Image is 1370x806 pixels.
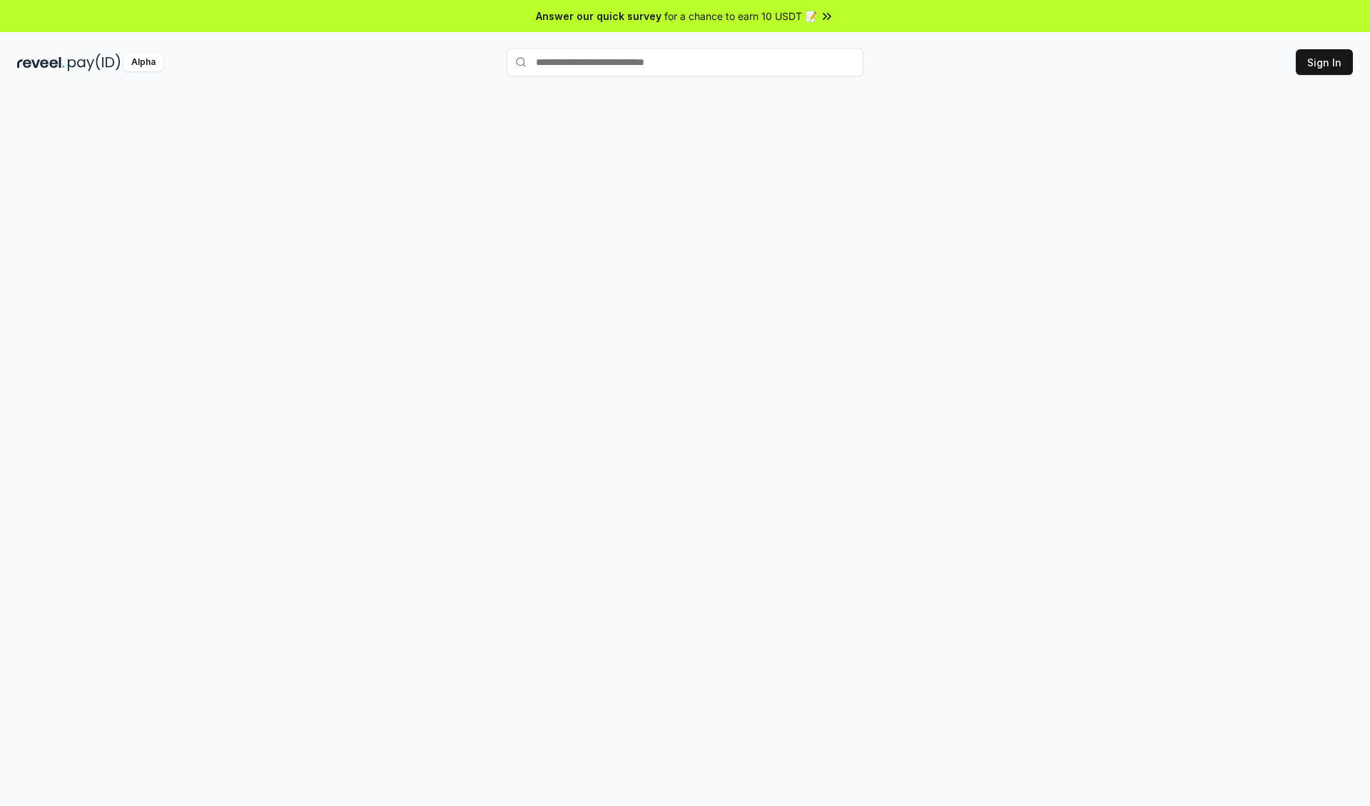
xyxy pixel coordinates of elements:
img: reveel_dark [17,54,65,71]
div: Alpha [123,54,163,71]
button: Sign In [1296,49,1353,75]
span: Answer our quick survey [536,9,661,24]
img: pay_id [68,54,121,71]
span: for a chance to earn 10 USDT 📝 [664,9,817,24]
